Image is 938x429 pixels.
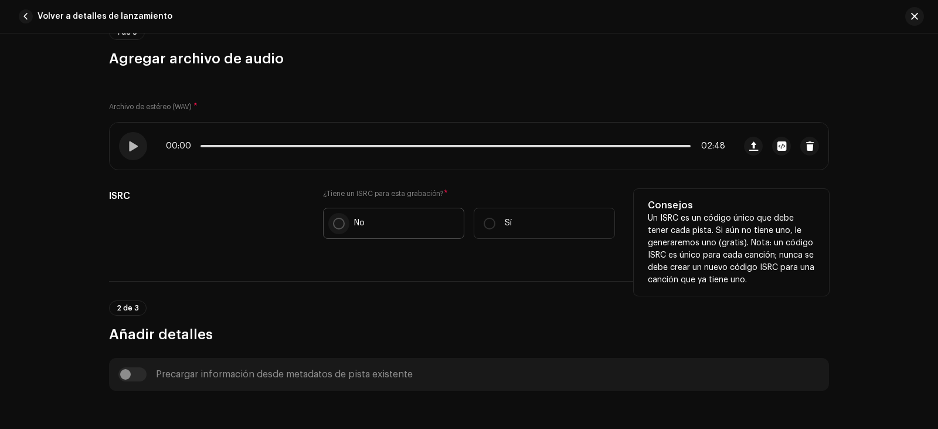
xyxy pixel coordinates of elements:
[109,189,304,203] h5: ISRC
[109,325,829,344] h3: Añadir detalles
[354,217,365,229] p: No
[648,212,815,286] p: Un ISRC es un código único que debe tener cada pista. Si aún no tiene uno, le generaremos uno (gr...
[109,49,829,68] h3: Agregar archivo de audio
[505,217,512,229] p: Sí
[695,141,725,151] span: 02:48
[323,189,615,198] label: ¿Tiene un ISRC para esta grabación?
[648,198,815,212] h5: Consejos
